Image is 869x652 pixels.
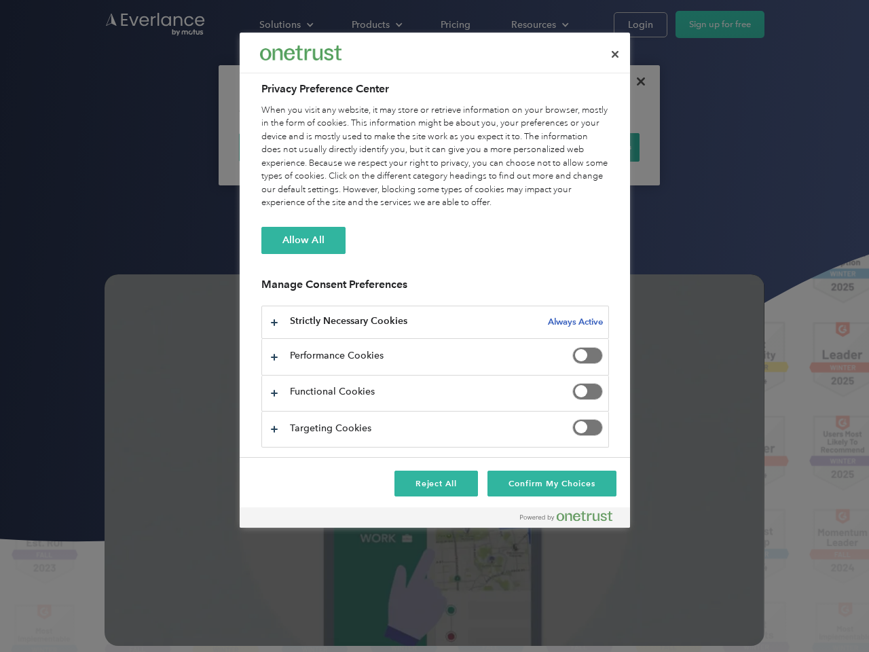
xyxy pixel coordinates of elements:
[260,46,341,60] img: Everlance
[240,33,630,528] div: Preference center
[261,81,609,97] h2: Privacy Preference Center
[520,511,612,522] img: Powered by OneTrust Opens in a new Tab
[520,511,623,528] a: Powered by OneTrust Opens in a new Tab
[487,471,616,496] button: Confirm My Choices
[600,39,630,69] button: Close
[260,39,341,67] div: Everlance
[240,33,630,528] div: Privacy Preference Center
[261,227,346,254] button: Allow All
[261,104,609,210] div: When you visit any website, it may store or retrieve information on your browser, mostly in the f...
[261,278,609,299] h3: Manage Consent Preferences
[100,81,168,109] input: Submit
[394,471,479,496] button: Reject All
